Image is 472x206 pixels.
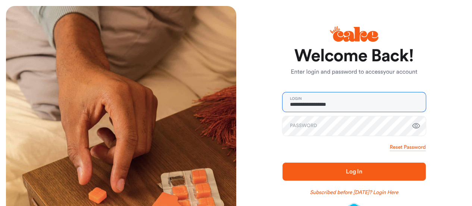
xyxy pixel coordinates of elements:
[282,68,426,77] p: Enter login and password to access your account
[282,47,426,65] h1: Welcome Back!
[310,189,398,196] a: Subscribed before [DATE]? Login Here
[282,163,426,181] button: Log In
[390,144,425,151] a: Reset Password
[346,169,362,175] span: Log In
